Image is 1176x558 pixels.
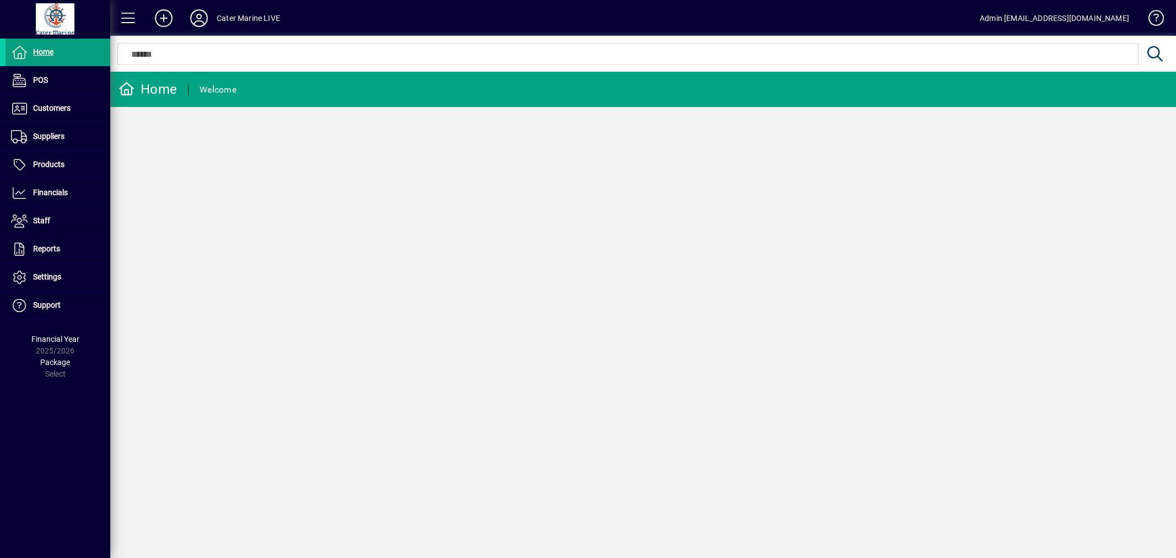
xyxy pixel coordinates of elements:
[146,8,181,28] button: Add
[33,301,61,309] span: Support
[33,160,65,169] span: Products
[217,9,280,27] div: Cater Marine LIVE
[980,9,1129,27] div: Admin [EMAIL_ADDRESS][DOMAIN_NAME]
[181,8,217,28] button: Profile
[33,104,71,112] span: Customers
[6,95,110,122] a: Customers
[40,358,70,367] span: Package
[33,244,60,253] span: Reports
[200,81,237,99] div: Welcome
[119,81,177,98] div: Home
[6,123,110,151] a: Suppliers
[6,151,110,179] a: Products
[6,292,110,319] a: Support
[33,188,68,197] span: Financials
[1140,2,1162,38] a: Knowledge Base
[33,76,48,84] span: POS
[6,264,110,291] a: Settings
[6,67,110,94] a: POS
[33,47,53,56] span: Home
[33,216,50,225] span: Staff
[6,235,110,263] a: Reports
[6,207,110,235] a: Staff
[33,132,65,141] span: Suppliers
[6,179,110,207] a: Financials
[31,335,79,344] span: Financial Year
[33,272,61,281] span: Settings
